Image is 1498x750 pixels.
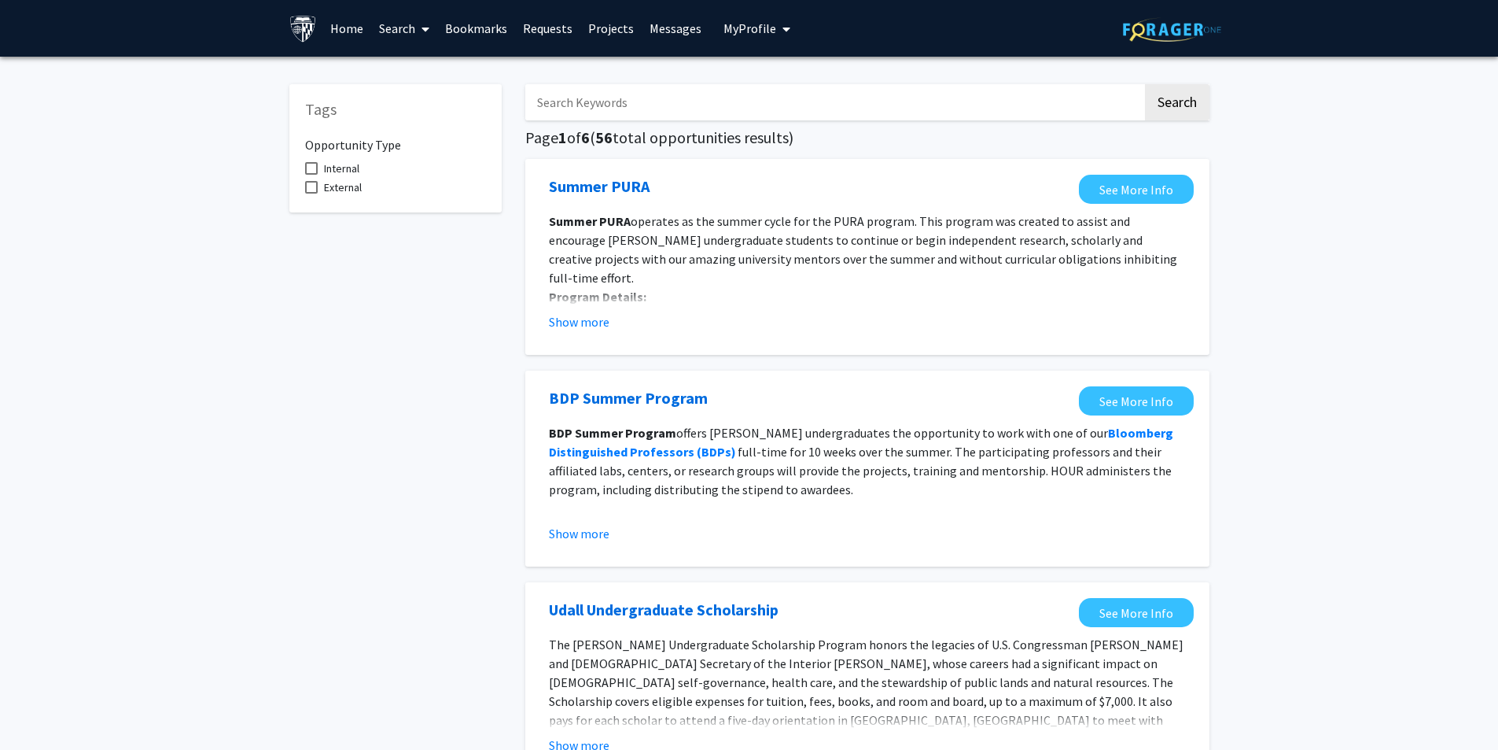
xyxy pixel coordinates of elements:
a: Opens in a new tab [1079,386,1194,416]
h5: Page of ( total opportunities results) [525,128,1209,147]
span: Internal [324,159,359,178]
strong: Summer PURA [549,213,631,229]
a: Search [371,1,437,56]
h5: Tags [305,100,486,119]
a: Opens in a new tab [549,175,650,198]
a: Opens in a new tab [1079,175,1194,204]
span: External [324,178,362,197]
a: Opens in a new tab [1079,598,1194,627]
p: offers [PERSON_NAME] undergraduates the opportunity to work with one of our full-time for 10 week... [549,423,1186,499]
button: Show more [549,524,609,543]
span: operates as the summer cycle for the PURA program. This program was created to assist and encoura... [549,213,1177,286]
a: Home [322,1,371,56]
img: Johns Hopkins University Logo [289,15,317,42]
span: My Profile [723,20,776,36]
span: 1 [558,127,567,147]
a: Bookmarks [437,1,515,56]
iframe: Chat [12,679,67,738]
span: 56 [595,127,613,147]
a: Requests [515,1,580,56]
button: Show more [549,312,609,331]
strong: Program Details: [549,289,646,305]
img: ForagerOne Logo [1123,17,1221,42]
h6: Opportunity Type [305,125,486,153]
a: Messages [642,1,709,56]
strong: BDP Summer Program [549,425,676,441]
a: Opens in a new tab [549,598,778,622]
a: Opens in a new tab [549,386,708,410]
input: Search Keywords [525,84,1143,120]
a: Projects [580,1,642,56]
span: 6 [581,127,590,147]
button: Search [1145,84,1209,120]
